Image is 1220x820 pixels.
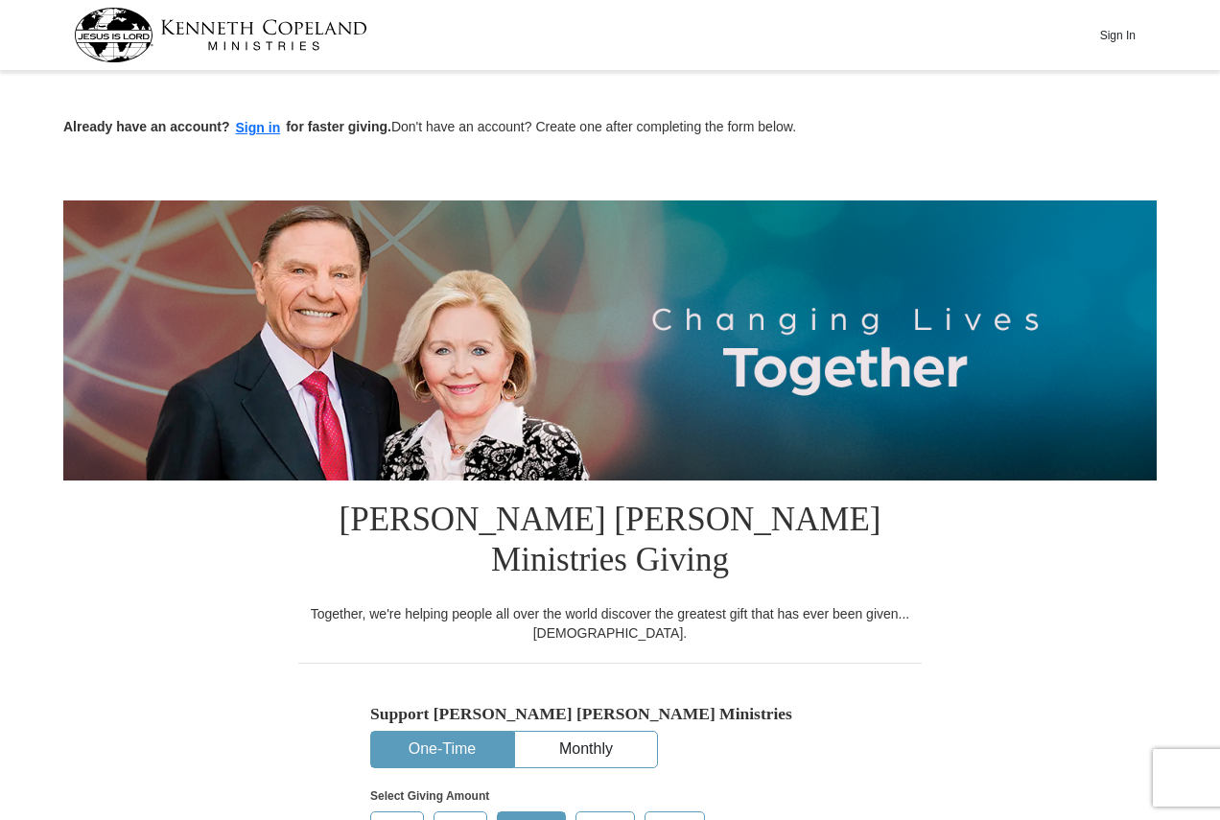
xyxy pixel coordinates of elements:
[63,117,1157,139] p: Don't have an account? Create one after completing the form below.
[371,732,513,767] button: One-Time
[63,119,391,134] strong: Already have an account? for faster giving.
[370,789,489,803] strong: Select Giving Amount
[515,732,657,767] button: Monthly
[230,117,287,139] button: Sign in
[298,480,922,604] h1: [PERSON_NAME] [PERSON_NAME] Ministries Giving
[1089,20,1146,50] button: Sign In
[298,604,922,643] div: Together, we're helping people all over the world discover the greatest gift that has ever been g...
[370,704,850,724] h5: Support [PERSON_NAME] [PERSON_NAME] Ministries
[74,8,367,62] img: kcm-header-logo.svg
